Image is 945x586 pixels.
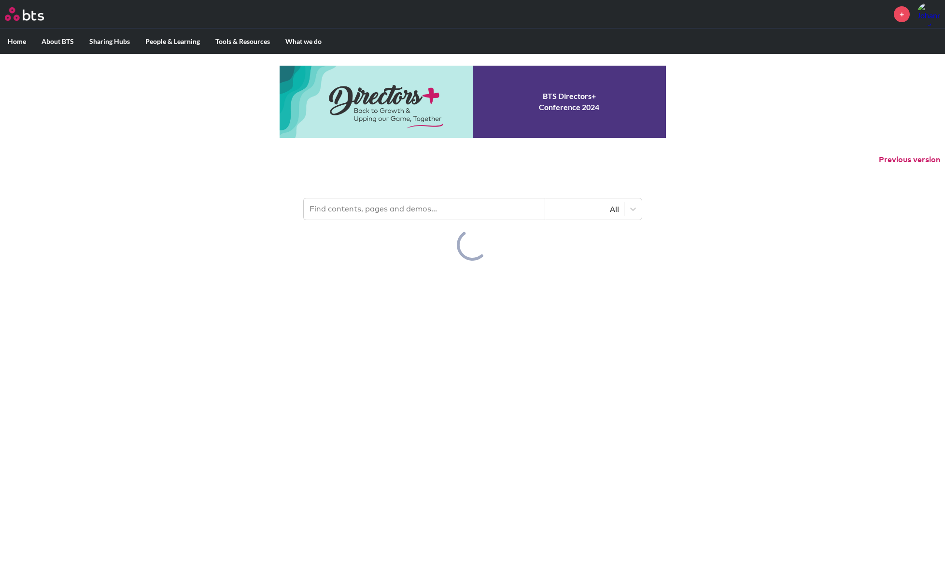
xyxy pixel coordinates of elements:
[5,7,44,21] img: BTS Logo
[208,29,278,54] label: Tools & Resources
[280,66,666,138] a: Conference 2024
[894,6,910,22] a: +
[82,29,138,54] label: Sharing Hubs
[278,29,329,54] label: What we do
[138,29,208,54] label: People & Learning
[917,2,940,26] img: Johanna Lindquist
[304,198,545,220] input: Find contents, pages and demos...
[5,7,62,21] a: Go home
[879,154,940,165] button: Previous version
[34,29,82,54] label: About BTS
[550,204,619,214] div: All
[917,2,940,26] a: Profile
